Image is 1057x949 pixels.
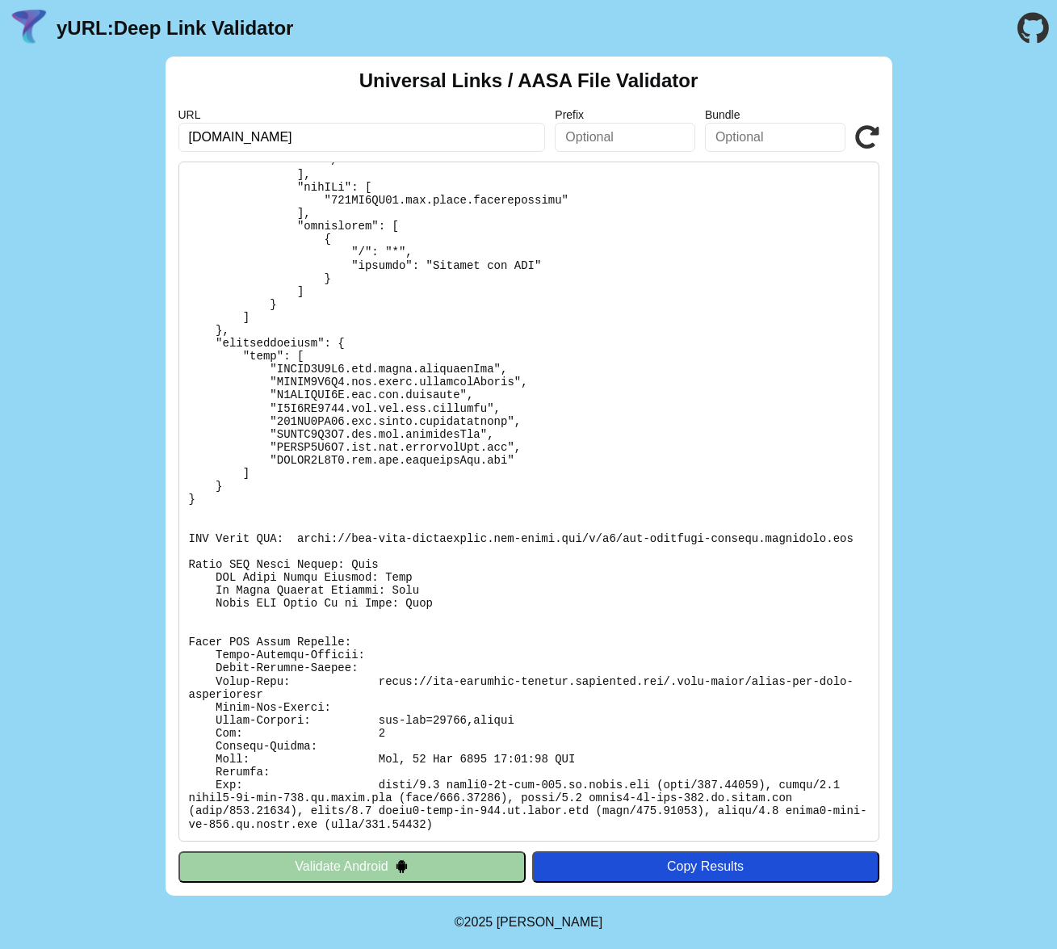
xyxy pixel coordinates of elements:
span: 2025 [464,915,493,929]
input: Optional [705,123,845,152]
label: URL [178,108,546,121]
button: Copy Results [532,851,879,882]
h2: Universal Links / AASA File Validator [359,69,698,92]
input: Optional [555,123,695,152]
div: Copy Results [540,859,871,874]
pre: Lorem ipsu do: sitam://con-adipisci-elitsed.doeiusmod.tem/.inci-utlab/etdol-mag-aliq-enimadminim ... [178,162,879,842]
input: Required [178,123,546,152]
img: yURL Logo [8,7,50,49]
button: Validate Android [178,851,526,882]
label: Bundle [705,108,845,121]
label: Prefix [555,108,695,121]
img: droidIcon.svg [395,859,409,873]
a: Michael Ibragimchayev's Personal Site [497,915,603,929]
a: yURL:Deep Link Validator [57,17,293,40]
footer: © [455,896,602,949]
